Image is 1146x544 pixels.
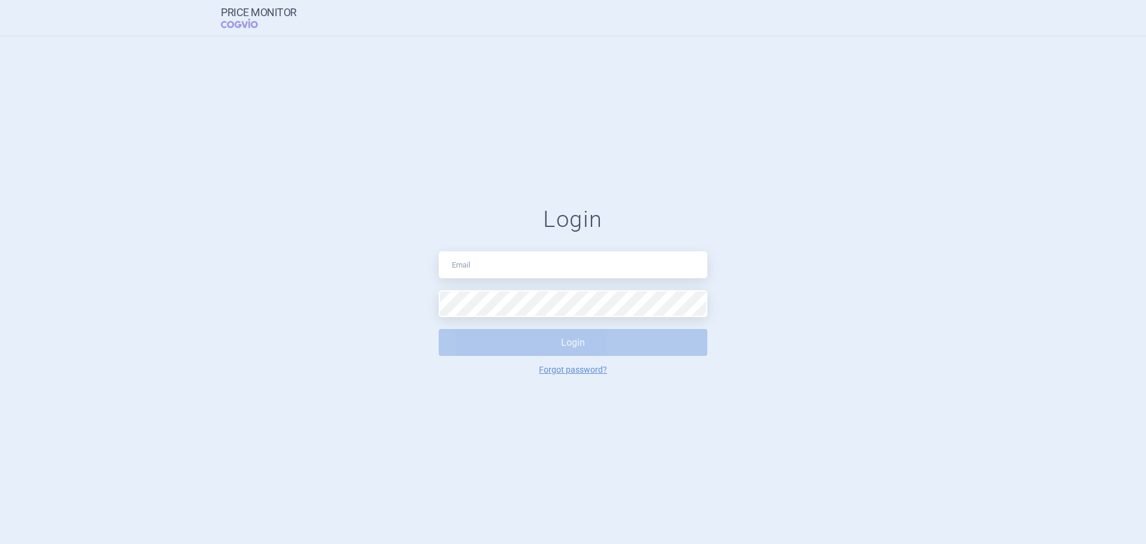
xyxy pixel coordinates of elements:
span: COGVIO [221,19,275,28]
button: Login [439,329,707,356]
a: Price MonitorCOGVIO [221,7,297,29]
strong: Price Monitor [221,7,297,19]
h1: Login [439,206,707,233]
a: Forgot password? [539,365,607,374]
input: Email [439,251,707,278]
